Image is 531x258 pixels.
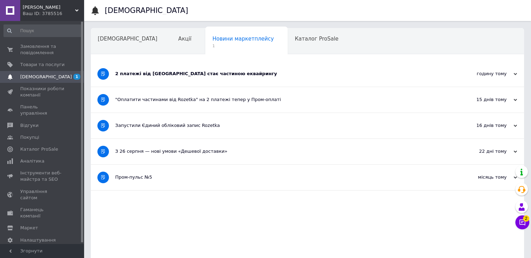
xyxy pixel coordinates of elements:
span: Каталог ProSale [295,36,338,42]
span: Замовлення та повідомлення [20,43,65,56]
span: Новини маркетплейсу [212,36,274,42]
div: 2 платежі від [GEOGRAPHIC_DATA] стає частиною еквайрингу [115,71,447,77]
div: З 26 серпня — нові умови «Дешевої доставки» [115,148,447,155]
span: Показники роботи компанії [20,86,65,98]
span: Панель управління [20,104,65,116]
span: Управління сайтом [20,188,65,201]
div: 22 дні тому [447,148,517,155]
div: годину тому [447,71,517,77]
div: Запустили Єдиний обліковий запис Rozetka [115,122,447,129]
div: 16 днів тому [447,122,517,129]
span: Аналітика [20,158,44,164]
span: Маркет [20,225,38,231]
div: Пром-пульс №5 [115,174,447,180]
h1: [DEMOGRAPHIC_DATA] [105,6,188,15]
span: Інструменти веб-майстра та SEO [20,170,65,182]
span: Відгуки [20,122,38,129]
div: місяць тому [447,174,517,180]
span: Malina Leather [23,4,75,10]
span: Налаштування [20,237,56,243]
div: 15 днів тому [447,96,517,103]
div: Ваш ID: 3785516 [23,10,84,17]
button: Чат з покупцем2 [515,215,529,229]
span: [DEMOGRAPHIC_DATA] [20,74,72,80]
span: Покупці [20,134,39,141]
span: Гаманець компанії [20,207,65,219]
span: Акції [178,36,192,42]
span: Каталог ProSale [20,146,58,152]
span: Товари та послуги [20,62,65,68]
div: "Оплатити частинами від Rozetka" на 2 платежі тепер у Пром-оплаті [115,96,447,103]
span: [DEMOGRAPHIC_DATA] [98,36,157,42]
span: 1 [73,74,80,80]
input: Пошук [3,24,82,37]
span: 1 [212,43,274,49]
span: 2 [523,215,529,222]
